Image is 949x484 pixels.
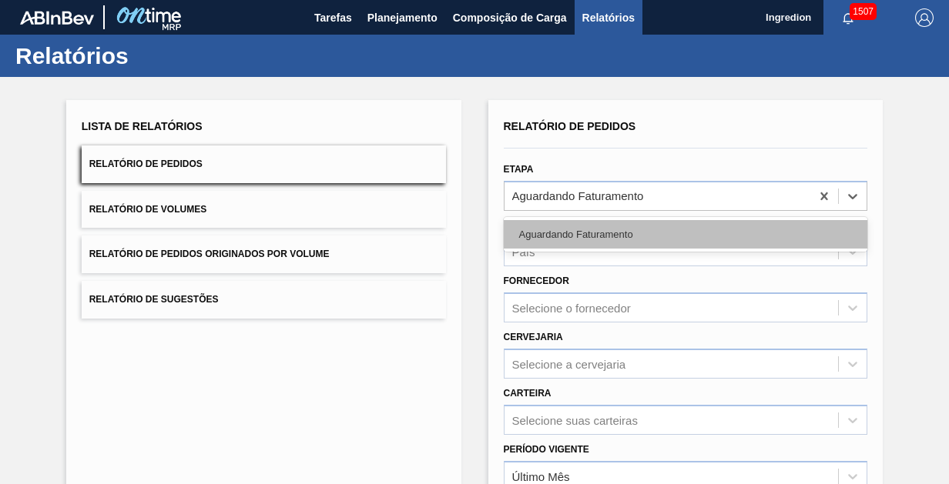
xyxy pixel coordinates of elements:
[512,245,535,259] div: País
[314,8,352,27] span: Tarefas
[82,191,446,229] button: Relatório de Volumes
[504,444,589,455] label: Período Vigente
[15,47,289,65] h1: Relatórios
[453,8,567,27] span: Composição de Carga
[82,120,203,132] span: Lista de Relatórios
[20,11,94,25] img: TNhmsLtSVTkK8tSr43FrP2fwEKptu5GPRR3wAAAABJRU5ErkJggg==
[367,8,438,27] span: Planejamento
[82,281,446,319] button: Relatório de Sugestões
[82,235,446,273] button: Relatório de Pedidos Originados por Volume
[504,332,563,342] label: Cervejaria
[512,469,570,482] div: Último Mês
[823,7,873,28] button: Notificações
[82,145,446,183] button: Relatório de Pedidos
[89,294,219,305] span: Relatório de Sugestões
[504,164,534,175] label: Etapa
[582,8,635,27] span: Relatórios
[512,413,638,426] div: Selecione suas carteiras
[850,3,877,20] span: 1507
[504,275,569,286] label: Fornecedor
[512,302,631,315] div: Selecione o fornecedor
[915,8,934,27] img: Logout
[504,120,636,132] span: Relatório de Pedidos
[504,388,552,399] label: Carteira
[89,204,206,215] span: Relatório de Volumes
[512,357,626,370] div: Selecione a cervejaria
[89,249,330,259] span: Relatório de Pedidos Originados por Volume
[89,159,203,169] span: Relatório de Pedidos
[504,220,868,249] div: Aguardando Faturamento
